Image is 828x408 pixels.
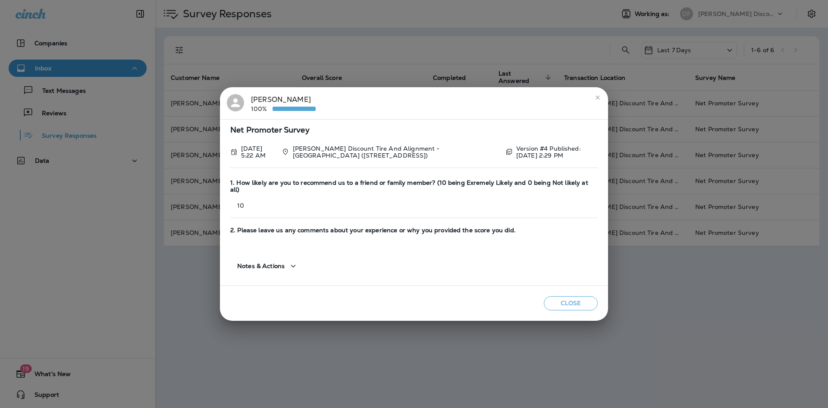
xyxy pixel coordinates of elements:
p: [PERSON_NAME] Discount Tire And Alignment - [GEOGRAPHIC_DATA] ([STREET_ADDRESS]) [293,145,499,159]
div: [PERSON_NAME] [251,94,316,112]
button: close [591,91,605,104]
p: 100% [251,105,273,112]
p: Sep 1, 2025 5:22 AM [241,145,275,159]
button: Close [544,296,598,310]
p: Version #4 Published: [DATE] 2:29 PM [516,145,598,159]
span: 2. Please leave us any comments about your experience or why you provided the score you did. [230,227,598,234]
span: Net Promoter Survey [230,127,598,134]
p: 10 [230,202,598,209]
span: Notes & Actions [237,263,285,270]
button: Notes & Actions [230,254,305,278]
span: 1. How likely are you to recommend us to a friend or family member? (10 being Exremely Likely and... [230,179,598,194]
